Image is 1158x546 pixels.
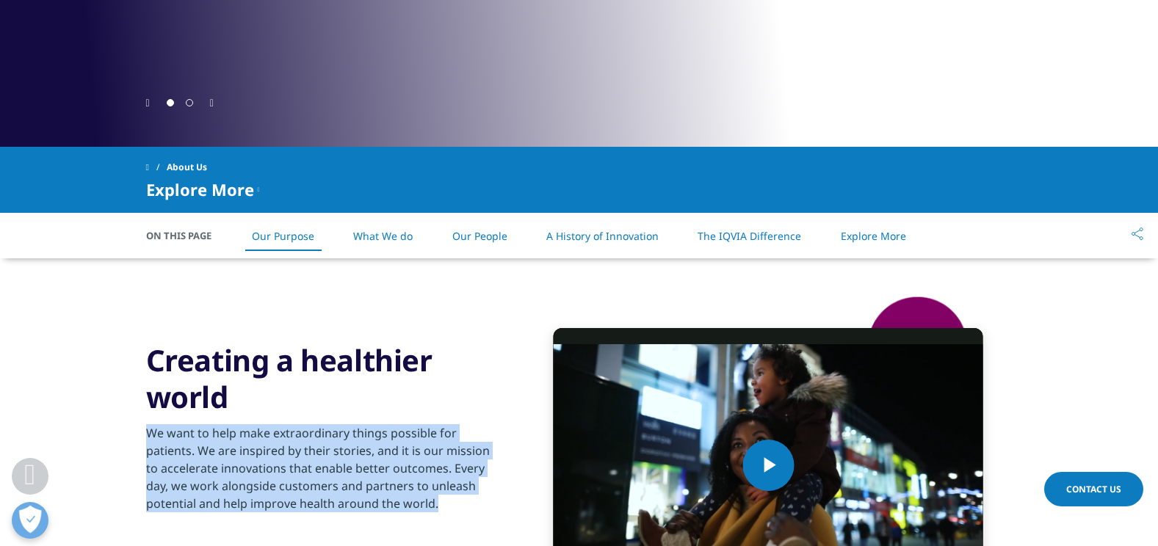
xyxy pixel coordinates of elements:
[841,229,906,243] a: Explore More
[186,99,193,106] span: Go to slide 2
[146,228,227,243] span: On This Page
[12,502,48,539] button: Open Preferences
[252,229,314,243] a: Our Purpose
[167,99,174,106] span: Go to slide 1
[146,181,254,198] span: Explore More
[742,440,794,491] button: Play Video
[167,154,207,181] span: About Us
[1066,483,1121,495] span: Contact Us
[210,95,214,109] div: Next slide
[146,342,502,415] h3: Creating a healthier world
[146,95,150,109] div: Previous slide
[146,424,502,521] p: We want to help make extraordinary things possible for patients. We are inspired by their stories...
[1044,472,1143,506] a: Contact Us
[353,229,413,243] a: What We do
[698,229,801,243] a: The IQVIA Difference
[452,229,507,243] a: Our People
[546,229,659,243] a: A History of Innovation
